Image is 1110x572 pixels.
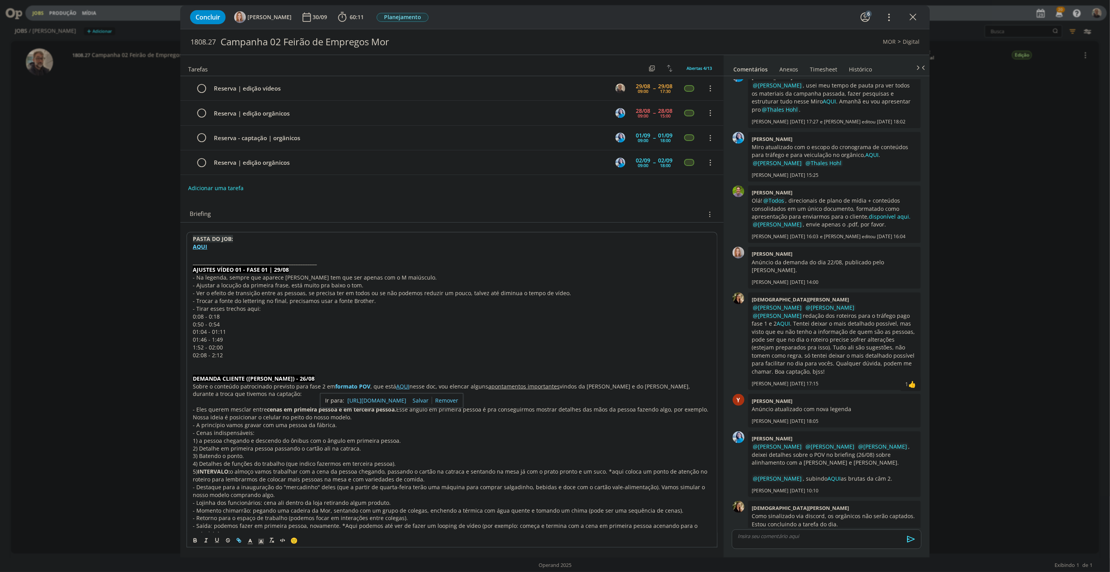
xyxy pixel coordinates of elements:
img: arrow-down-up.svg [667,65,672,72]
p: - Saída: podemos fazer em primeira pessoa, novamente. *Aqui podemos até ver de fazer um looping d... [193,522,711,538]
img: E [733,431,744,443]
span: [DATE] 14:00 [790,279,819,286]
p: 01:46 - 1:49 [193,336,711,344]
span: @[PERSON_NAME] [753,82,802,89]
p: - Tirar esses trechos aqui: [193,305,711,313]
span: Abertas 4/13 [687,65,712,71]
div: 09:00 [638,89,648,93]
p: - Na legenda, sempre que aparece [PERSON_NAME] tem que ser apenas com o M maiúsculo. [193,274,711,282]
div: Anexos [779,66,798,73]
b: [PERSON_NAME] [752,435,793,442]
span: @[PERSON_NAME] [753,475,802,482]
button: E [614,107,626,119]
p: , subindo as brutas da câm 2. [752,475,917,483]
div: 02/09 [636,158,650,163]
span: 🙂 [290,536,298,544]
strong: formato POV [335,383,370,390]
strong: AJUSTES VÍDEO 01 - FASE 01 | 29/08 [193,266,289,273]
div: 15:00 [660,114,671,118]
img: E [615,133,625,143]
p: [PERSON_NAME] [752,487,789,494]
a: AQUI [396,383,409,390]
span: @[PERSON_NAME] [753,443,802,450]
span: -- [653,135,655,141]
div: Campanha 02 Feirão de Empregos Mor [217,32,612,52]
p: Olá! , direcionais de plano de mídia + conteúdos consolidados em um único documento, formatado co... [752,197,917,229]
p: [PERSON_NAME] [752,118,789,125]
a: AQUI [823,98,836,105]
span: [DATE] 17:27 [790,118,819,125]
a: disponível aqui. [869,213,911,220]
span: @[PERSON_NAME] [753,312,802,319]
p: Sobre o conteúdo patrocinado previsto para fase 2 em , que está nesse doc, vou elencar alguns vin... [193,383,711,398]
p: 4) Detalhes de funções do trabalho (que indico fazermos em terceira pessoa). [193,460,711,468]
button: Adicionar uma tarefa [188,181,244,195]
p: , usei meu tempo de pauta pra ver todos os materiais da campanha passada, fazer pesquisas e estru... [752,82,917,114]
div: 09:00 [638,114,648,118]
button: 60:11 [336,11,366,23]
span: -- [653,86,655,91]
span: 60:11 [350,13,364,21]
div: 17:30 [660,89,671,93]
p: - Ajustar a locução da primeira frase, está muito pra baixo o tom. [193,282,711,289]
img: C [733,292,744,304]
span: Planejamento [377,13,429,22]
a: MOR [883,38,896,45]
b: [DEMOGRAPHIC_DATA][PERSON_NAME] [752,296,849,303]
span: @Thales Hohl [806,159,842,167]
div: 09:00 [638,138,648,143]
img: R [615,84,625,93]
b: [PERSON_NAME] [752,250,793,257]
p: 1) a pessoa chegando e descendo do ônibus com o ângulo em primeira pessoa. [193,437,711,445]
a: Digital [903,38,920,45]
p: - Trocar a fonte do lettering no final, precisamos usar a fonte Brother. [193,297,711,305]
p: [PERSON_NAME] [752,279,789,286]
a: Timesheet [809,62,838,73]
div: dialog [180,5,930,558]
div: 02/09 [658,158,672,163]
span: @Thales Hohl [762,106,798,113]
img: A [733,247,744,258]
div: Elisa Simon [908,380,916,389]
span: [DATE] 15:25 [790,172,819,179]
p: 01:04 - 01:11 [193,328,711,336]
strong: DEMANDA CLIENTE ([PERSON_NAME]) - 26/08 [193,375,315,382]
p: Anúncio da demanda do dia 22/08, publicado pelo [PERSON_NAME]. [752,258,917,274]
div: 01/09 [636,133,650,138]
p: - Destaque para a inauguração do "mercadinho" deles (que a partir de quarta-feira terão uma máqui... [193,483,711,499]
p: redação dos roteiros para o tráfego pago fase 1 e 2 . Tentei deixar o mais detalhado possível, ma... [752,304,917,376]
p: Como sinalizado via discord, os orgânicos não serão captados. Estou concluindo a tarefa do dia. [752,512,917,528]
img: E [615,158,625,168]
b: [PERSON_NAME] [752,135,793,143]
button: A[PERSON_NAME] [234,11,292,23]
span: e [PERSON_NAME] editou [820,118,876,125]
b: [PERSON_NAME] [752,397,793,404]
div: 28/08 [636,108,650,114]
div: 18:00 [660,163,671,168]
a: AQUI [866,151,879,159]
p: - A princípio vamos gravar com uma pessoa da fábrica. [193,421,711,429]
p: [PERSON_NAME] [752,380,789,387]
span: 1808.27 [190,38,216,46]
b: [PERSON_NAME] [752,189,793,196]
span: Briefing [190,209,211,219]
p: - Cenas indispensáveis: [193,429,711,437]
a: [URL][DOMAIN_NAME] [347,396,406,406]
p: 3) Batendo o ponto. [193,452,711,460]
span: @[PERSON_NAME] [753,159,802,167]
div: 09:00 [638,163,648,168]
div: 18:00 [660,138,671,143]
p: [PERSON_NAME] [752,172,789,179]
p: , deixei detalhes sobre o POV no briefing (26/08) sobre alinhamento com a [PERSON_NAME] e [PERSON... [752,443,917,467]
div: 1 [905,380,908,388]
p: 1:52 - 02:00 [193,344,711,351]
div: 28/08 [658,108,672,114]
img: E [733,132,744,144]
p: Miro atualizado com o escopo do cronograma de conteúdos para tráfego e para veiculação no orgânic... [752,143,917,159]
div: Reserva | edição orgânicos [211,158,608,168]
u: apontamentos importantes [488,383,560,390]
a: AQUI [828,475,841,482]
span: [DATE] 16:04 [877,233,906,240]
button: 6 [859,11,872,23]
div: 29/08 [658,84,672,89]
